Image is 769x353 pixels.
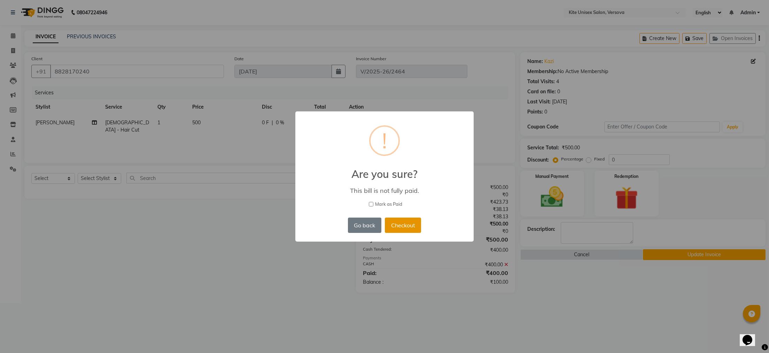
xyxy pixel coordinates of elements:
[382,127,387,155] div: !
[385,218,421,233] button: Checkout
[375,201,402,208] span: Mark as Paid
[295,159,474,180] h2: Are you sure?
[305,187,464,195] div: This bill is not fully paid.
[369,202,373,206] input: Mark as Paid
[740,325,762,346] iframe: chat widget
[348,218,381,233] button: Go back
